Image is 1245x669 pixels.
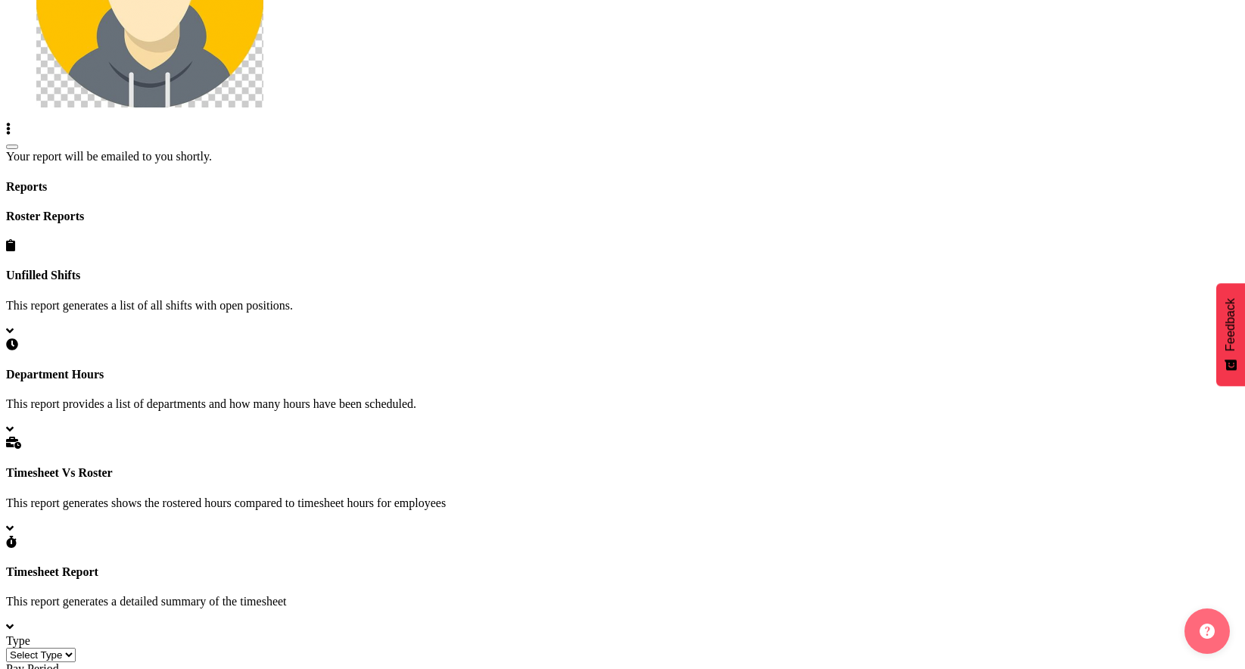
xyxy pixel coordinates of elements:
[6,536,1239,635] div: Timesheet Report This report generates a detailed summary of the timesheet
[6,299,1239,313] p: This report generates a list of all shifts with open positions.
[6,595,1239,608] p: This report generates a detailed summary of the timesheet
[6,338,1239,437] div: Department Hours This report provides a list of departments and how many hours have been scheduled.
[6,565,1239,579] h4: Timesheet Report
[1200,624,1215,639] img: help-xxl-2.png
[6,634,30,647] label: Type
[6,145,18,149] button: Close notification
[6,210,1239,223] h4: Roster Reports
[6,437,1239,536] div: Timesheet Vs Roster This report generates shows the rostered hours compared to timesheet hours fo...
[6,496,1239,510] p: This report generates shows the rostered hours compared to timesheet hours for employees
[6,466,1239,480] h4: Timesheet Vs Roster
[6,150,1239,163] div: Your report will be emailed to you shortly.
[6,239,1239,338] div: Unfilled Shifts This report generates a list of all shifts with open positions.
[1216,283,1245,386] button: Feedback - Show survey
[6,180,1239,194] h4: Reports
[1224,298,1237,351] span: Feedback
[6,368,1239,381] h4: Department Hours
[6,269,1239,282] h4: Unfilled Shifts
[6,397,1239,411] p: This report provides a list of departments and how many hours have been scheduled.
